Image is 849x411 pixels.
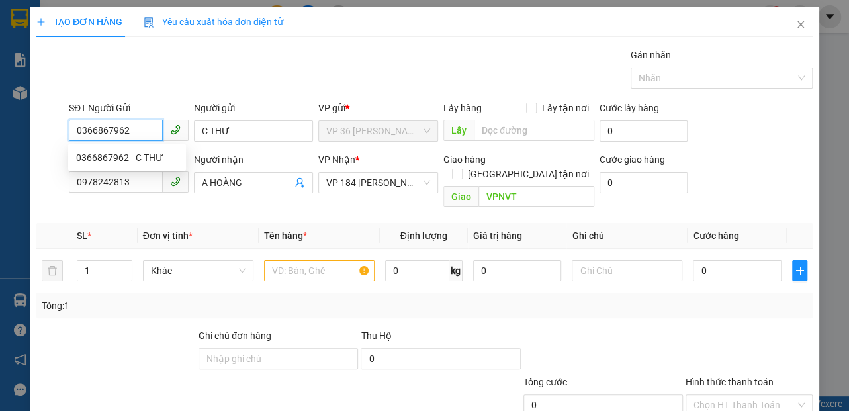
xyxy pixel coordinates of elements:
[77,230,87,241] span: SL
[144,17,283,27] span: Yêu cầu xuất hóa đơn điện tử
[143,230,193,241] span: Đơn vị tính
[792,260,807,281] button: plus
[318,154,355,165] span: VP Nhận
[631,50,671,60] label: Gán nhãn
[443,103,482,113] span: Lấy hàng
[693,230,738,241] span: Cước hàng
[795,19,806,30] span: close
[361,330,391,341] span: Thu Hộ
[264,230,307,241] span: Tên hàng
[400,230,447,241] span: Định lượng
[443,186,478,207] span: Giao
[537,101,594,115] span: Lấy tận nơi
[36,17,122,27] span: TẠO ĐƠN HÀNG
[326,121,430,141] span: VP 36 Lê Thành Duy - Bà Rịa
[473,260,562,281] input: 0
[194,152,314,167] div: Người nhận
[572,260,682,281] input: Ghi Chú
[264,260,375,281] input: VD: Bàn, Ghế
[523,377,567,387] span: Tổng cước
[463,167,594,181] span: [GEOGRAPHIC_DATA] tận nơi
[443,120,474,141] span: Lấy
[151,261,246,281] span: Khác
[42,260,63,281] button: delete
[194,101,314,115] div: Người gửi
[199,330,271,341] label: Ghi chú đơn hàng
[144,17,154,28] img: icon
[600,172,688,193] input: Cước giao hàng
[478,186,594,207] input: Dọc đường
[600,154,665,165] label: Cước giao hàng
[473,230,522,241] span: Giá trị hàng
[686,377,774,387] label: Hình thức thanh toán
[793,265,807,276] span: plus
[69,101,189,115] div: SĐT Người Gửi
[294,177,305,188] span: user-add
[600,103,659,113] label: Cước lấy hàng
[326,173,430,193] span: VP 184 Nguyễn Văn Trỗi - HCM
[42,298,329,313] div: Tổng: 1
[36,17,46,26] span: plus
[68,147,186,168] div: 0366867962 - C THƯ
[443,154,486,165] span: Giao hàng
[600,120,688,142] input: Cước lấy hàng
[170,176,181,187] span: phone
[449,260,463,281] span: kg
[76,150,178,165] div: 0366867962 - C THƯ
[199,348,358,369] input: Ghi chú đơn hàng
[318,101,438,115] div: VP gửi
[782,7,819,44] button: Close
[170,124,181,135] span: phone
[474,120,594,141] input: Dọc đường
[566,223,688,249] th: Ghi chú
